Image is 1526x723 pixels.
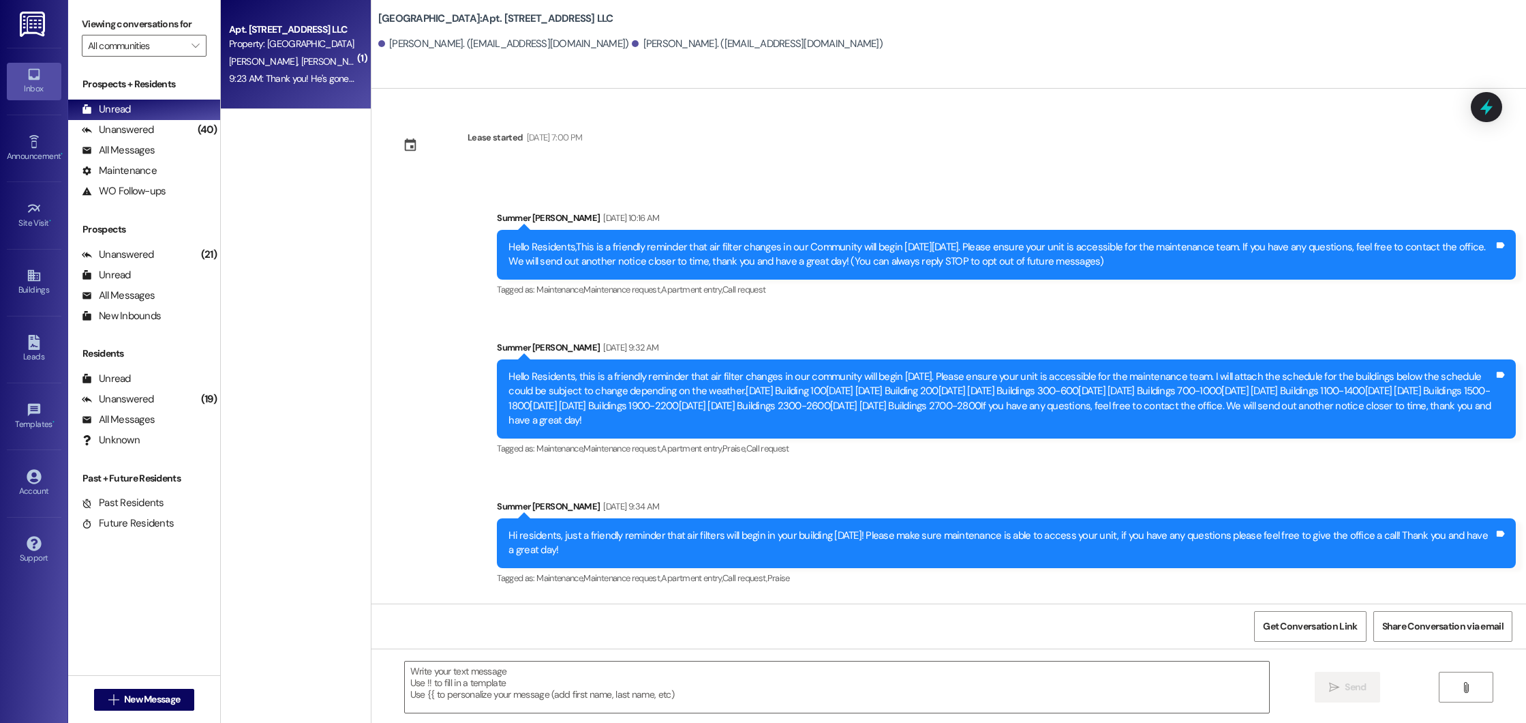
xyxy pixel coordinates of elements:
input: All communities [88,35,185,57]
div: WO Follow-ups [82,184,166,198]
span: Apartment entry , [661,443,722,454]
div: (19) [198,389,220,410]
span: Apartment entry , [661,284,722,295]
span: • [61,149,63,159]
span: Call request [746,443,789,454]
div: (40) [194,119,220,141]
div: Property: [GEOGRAPHIC_DATA] [229,37,355,51]
button: Send [1315,672,1381,703]
span: Maintenance request , [583,284,661,295]
button: New Message [94,689,195,711]
div: Unread [82,102,131,117]
div: All Messages [82,289,155,303]
a: Site Visit • [7,197,61,234]
button: Get Conversation Link [1254,611,1366,642]
span: [PERSON_NAME] [229,55,301,68]
div: Tagged as: [497,280,1516,299]
span: Maintenance , [536,443,583,454]
i:  [1329,682,1339,693]
div: Summer [PERSON_NAME] [497,499,1516,518]
span: Call request [722,284,765,295]
div: Hello Residents,This is a friendly reminder that air filter changes in our Community will begin [... [508,240,1494,269]
div: All Messages [82,413,155,427]
span: Get Conversation Link [1263,619,1357,634]
div: Future Residents [82,516,174,531]
div: Hi residents, just a friendly reminder that air filters will begin in your building [DATE]! Pleas... [508,529,1494,558]
b: [GEOGRAPHIC_DATA]: Apt. [STREET_ADDRESS] LLC [378,12,613,26]
div: Unanswered [82,392,154,407]
span: Praise [767,572,790,584]
div: All Messages [82,143,155,158]
i:  [1461,682,1471,693]
a: Leads [7,331,61,368]
div: Lease started [468,130,523,145]
button: Share Conversation via email [1373,611,1512,642]
span: Send [1345,680,1366,694]
span: Share Conversation via email [1382,619,1504,634]
div: Prospects + Residents [68,77,220,91]
span: New Message [124,692,180,707]
a: Account [7,465,61,502]
div: Prospects [68,222,220,237]
div: Unanswered [82,123,154,137]
span: Maintenance request , [583,443,661,454]
div: 9:23 AM: Thank you! He's gone to get it now! [229,72,402,85]
div: Summer [PERSON_NAME] [497,211,1516,230]
a: Support [7,532,61,569]
div: Past + Future Residents [68,471,220,486]
div: Residents [68,346,220,361]
div: [DATE] 10:16 AM [600,211,659,225]
div: New Inbounds [82,309,161,323]
span: Praise , [722,443,746,454]
i:  [192,40,199,51]
div: Unread [82,268,131,282]
span: Apartment entry , [661,572,722,584]
div: Unknown [82,433,140,447]
span: [PERSON_NAME] [301,55,369,68]
span: Call request , [722,572,767,584]
span: • [49,216,51,226]
div: Past Residents [82,496,164,510]
div: Maintenance [82,164,157,178]
span: Maintenance , [536,284,583,295]
div: Unanswered [82,248,154,262]
span: Maintenance request , [583,572,661,584]
div: (21) [198,244,220,265]
div: Tagged as: [497,439,1516,458]
span: • [52,417,55,427]
div: Unread [82,372,131,386]
a: Inbox [7,63,61,100]
div: Tagged as: [497,568,1516,588]
div: [DATE] 9:32 AM [600,340,658,355]
div: Hello Residents, this is a friendly reminder that air filter changes in our community will begin ... [508,370,1494,428]
div: [PERSON_NAME]. ([EMAIL_ADDRESS][DOMAIN_NAME]) [632,37,883,51]
img: ResiDesk Logo [20,12,48,37]
i:  [108,694,119,705]
div: [PERSON_NAME]. ([EMAIL_ADDRESS][DOMAIN_NAME]) [378,37,629,51]
div: [DATE] 7:00 PM [523,130,583,145]
a: Buildings [7,264,61,301]
div: [DATE] 9:34 AM [600,499,659,514]
label: Viewing conversations for [82,14,207,35]
div: Apt. [STREET_ADDRESS] LLC [229,23,355,37]
span: Maintenance , [536,572,583,584]
a: Templates • [7,398,61,435]
div: Summer [PERSON_NAME] [497,340,1516,359]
